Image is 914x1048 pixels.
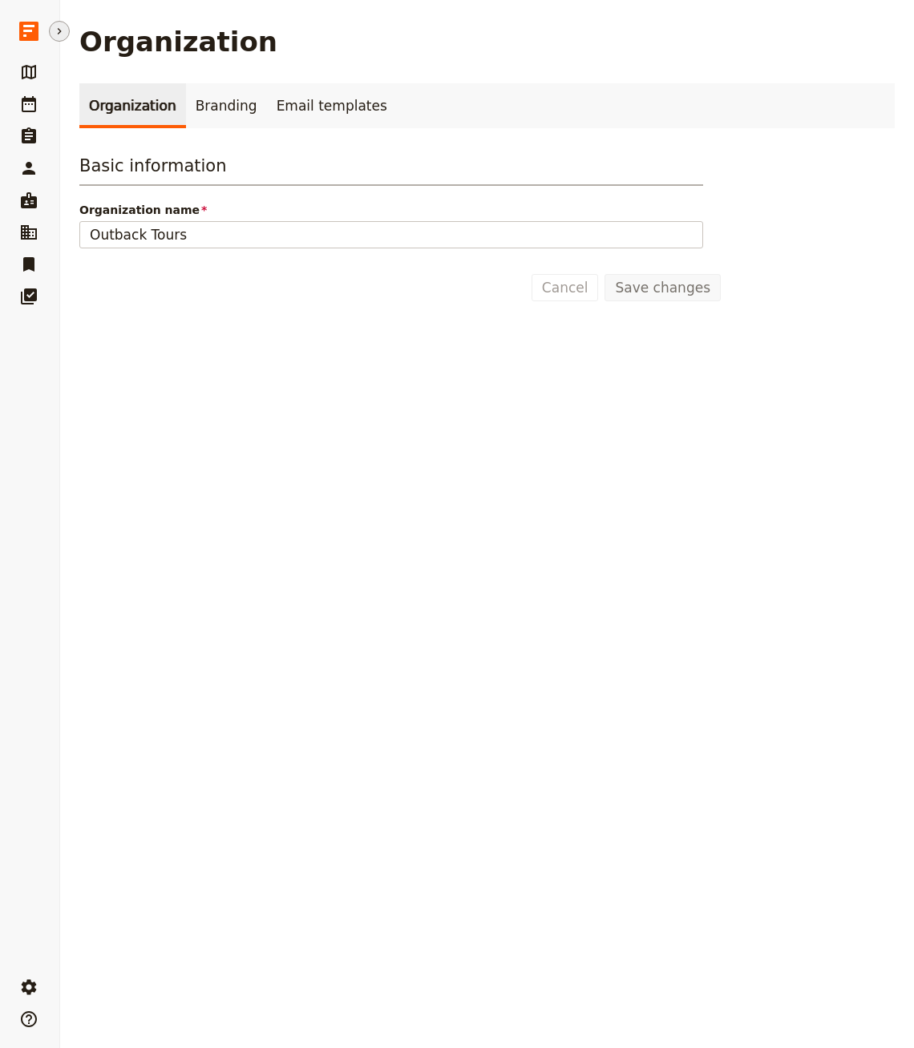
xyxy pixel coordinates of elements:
h3: Basic information [79,154,703,186]
button: Cancel [532,274,599,301]
button: Hide menu [49,21,70,42]
button: Save changes [605,274,721,301]
a: Email templates [267,83,397,128]
input: Organization name [79,221,703,248]
span: Organization name [79,202,703,218]
a: Organization [79,83,186,128]
h1: Organization [79,26,277,58]
a: Branding [186,83,267,128]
